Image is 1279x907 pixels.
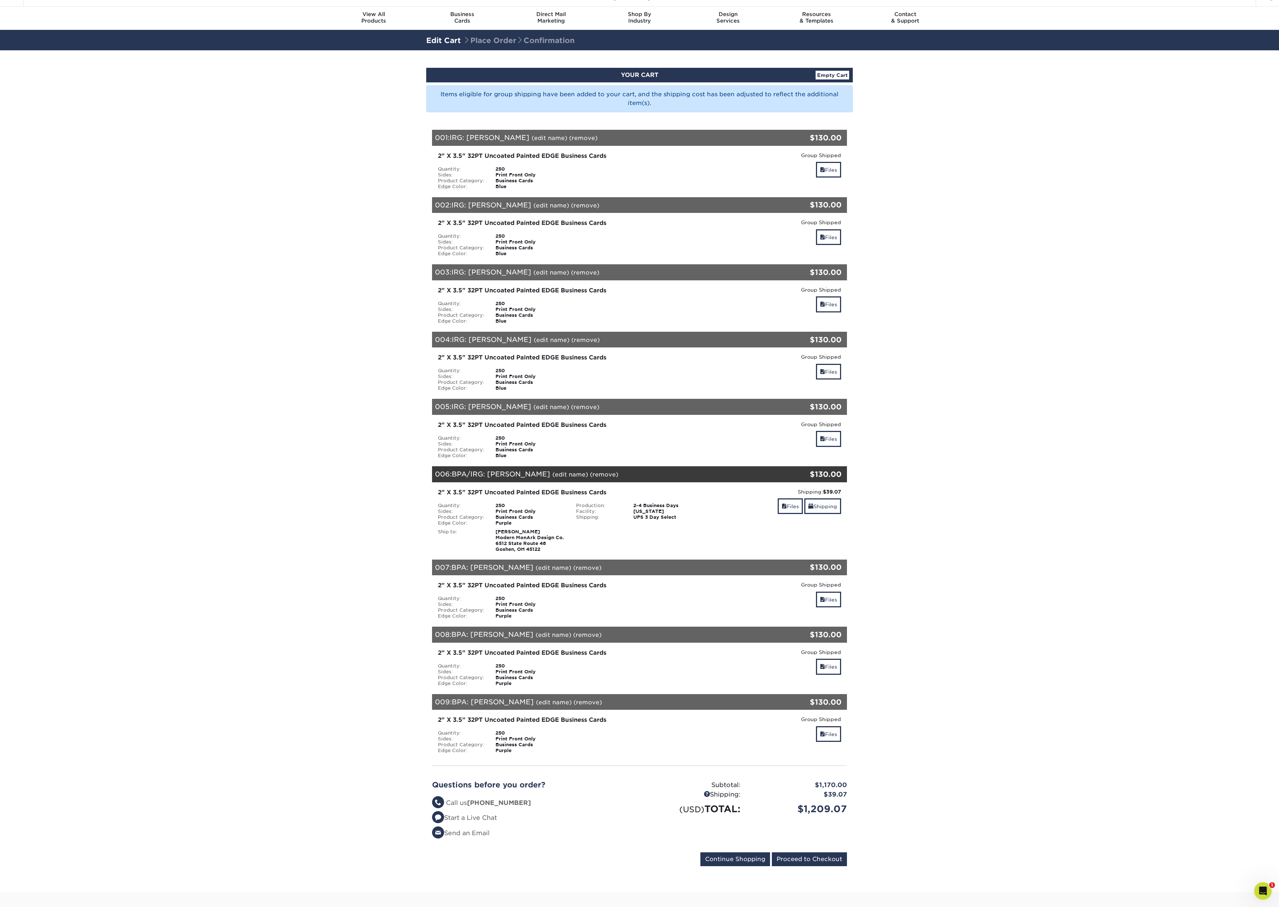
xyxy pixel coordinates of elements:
[432,178,490,184] div: Product Category:
[490,453,571,459] div: Blue
[861,7,949,30] a: Contact& Support
[438,219,703,227] div: 2" X 3.5" 32PT Uncoated Painted EDGE Business Cards
[532,135,567,141] a: (edit name)
[432,602,490,607] div: Sides:
[432,694,778,710] div: 009:
[772,852,847,866] input: Proceed to Checkout
[451,268,531,276] span: IRG: [PERSON_NAME]
[432,730,490,736] div: Quantity:
[450,133,529,141] span: IRG: [PERSON_NAME]
[490,379,571,385] div: Business Cards
[714,152,841,159] div: Group Shipped
[418,7,507,30] a: BusinessCards
[432,529,490,552] div: Ship to:
[432,184,490,190] div: Edge Color:
[490,613,571,619] div: Purple
[628,509,708,514] div: [US_STATE]
[432,130,778,146] div: 001:
[628,514,708,520] div: UPS 3 Day Select
[490,307,571,312] div: Print Front Only
[432,368,490,374] div: Quantity:
[1269,882,1275,888] span: 1
[432,514,490,520] div: Product Category:
[820,597,825,603] span: files
[490,669,571,675] div: Print Front Only
[432,264,778,280] div: 003:
[432,379,490,385] div: Product Category:
[490,178,571,184] div: Business Cards
[746,781,852,790] div: $1,170.00
[490,301,571,307] div: 250
[432,399,778,415] div: 005:
[574,699,602,706] a: (remove)
[621,71,658,78] span: YOUR CART
[432,607,490,613] div: Product Category:
[451,402,531,410] span: IRG: [PERSON_NAME]
[816,659,841,674] a: Files
[778,562,841,573] div: $130.00
[595,11,684,17] span: Shop By
[432,318,490,324] div: Edge Color:
[778,469,841,480] div: $130.00
[861,11,949,17] span: Contact
[778,697,841,708] div: $130.00
[861,11,949,24] div: & Support
[432,560,778,576] div: 007:
[452,470,550,478] span: BPA/IRG: [PERSON_NAME]
[432,435,490,441] div: Quantity:
[820,301,825,307] span: files
[714,353,841,361] div: Group Shipped
[438,716,703,724] div: 2" X 3.5" 32PT Uncoated Painted EDGE Business Cards
[536,631,571,638] a: (edit name)
[451,563,533,571] span: BPA: [PERSON_NAME]
[490,172,571,178] div: Print Front Only
[438,152,703,160] div: 2" X 3.5" 32PT Uncoated Painted EDGE Business Cards
[628,503,708,509] div: 2-4 Business Days
[490,742,571,748] div: Business Cards
[714,286,841,293] div: Group Shipped
[533,202,569,209] a: (edit name)
[816,592,841,607] a: Files
[438,581,703,590] div: 2" X 3.5" 32PT Uncoated Painted EDGE Business Cards
[432,742,490,748] div: Product Category:
[490,663,571,669] div: 250
[746,790,852,799] div: $39.07
[490,435,571,441] div: 250
[490,520,571,526] div: Purple
[816,364,841,379] a: Files
[432,627,778,643] div: 008:
[778,334,841,345] div: $130.00
[573,631,602,638] a: (remove)
[569,135,598,141] a: (remove)
[432,332,778,348] div: 004:
[571,509,628,514] div: Facility:
[432,453,490,459] div: Edge Color:
[679,805,704,814] small: (USD)
[778,401,841,412] div: $130.00
[490,509,571,514] div: Print Front Only
[772,11,861,24] div: & Templates
[490,447,571,453] div: Business Cards
[432,172,490,178] div: Sides:
[432,681,490,686] div: Edge Color:
[639,790,746,799] div: Shipping:
[432,233,490,239] div: Quantity:
[684,7,772,30] a: DesignServices
[820,234,825,240] span: files
[571,336,600,343] a: (remove)
[432,307,490,312] div: Sides:
[808,503,813,509] span: shipping
[490,385,571,391] div: Blue
[490,245,571,251] div: Business Cards
[438,353,703,362] div: 2" X 3.5" 32PT Uncoated Painted EDGE Business Cards
[490,730,571,736] div: 250
[490,312,571,318] div: Business Cards
[490,503,571,509] div: 250
[432,663,490,669] div: Quantity:
[639,802,746,816] div: TOTAL:
[490,318,571,324] div: Blue
[490,681,571,686] div: Purple
[490,596,571,602] div: 250
[330,11,418,24] div: Products
[490,736,571,742] div: Print Front Only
